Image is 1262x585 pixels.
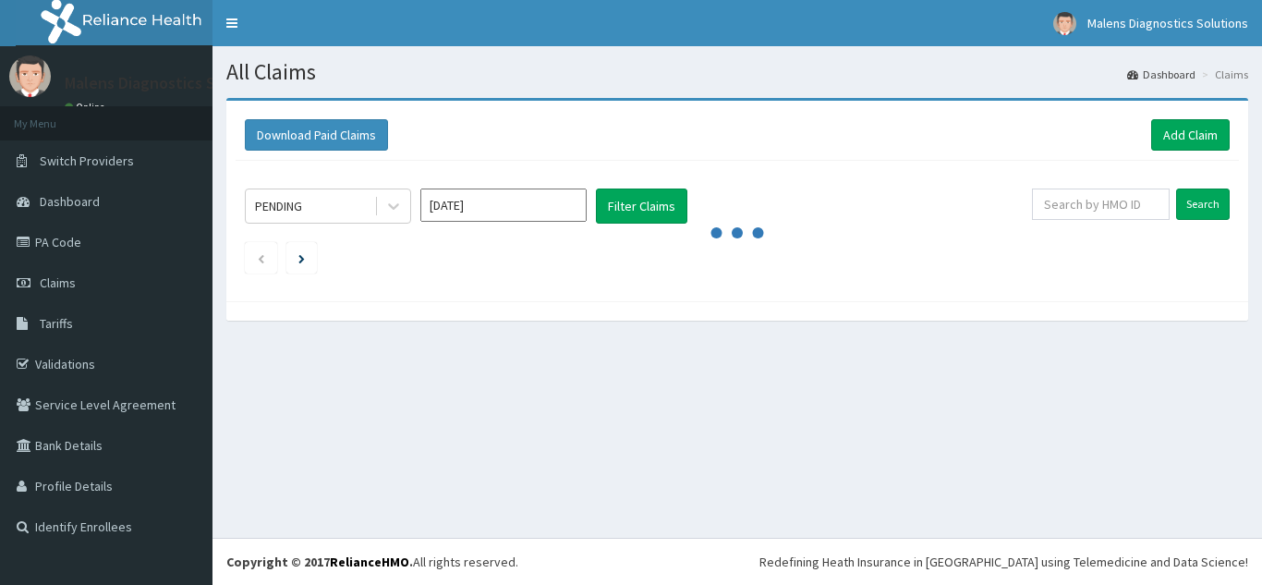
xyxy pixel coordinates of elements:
[40,274,76,291] span: Claims
[226,554,413,570] strong: Copyright © 2017 .
[710,205,765,261] svg: audio-loading
[420,189,587,222] input: Select Month and Year
[298,250,305,266] a: Next page
[1053,12,1076,35] img: User Image
[255,197,302,215] div: PENDING
[1176,189,1230,220] input: Search
[257,250,265,266] a: Previous page
[226,60,1248,84] h1: All Claims
[40,193,100,210] span: Dashboard
[1127,67,1195,82] a: Dashboard
[1032,189,1170,220] input: Search by HMO ID
[596,189,687,224] button: Filter Claims
[1087,15,1248,31] span: Malens Diagnostics Solutions
[65,101,109,114] a: Online
[40,315,73,332] span: Tariffs
[1197,67,1248,82] li: Claims
[1151,119,1230,151] a: Add Claim
[9,55,51,97] img: User Image
[330,554,409,570] a: RelianceHMO
[65,75,274,91] p: Malens Diagnostics Solutions
[212,538,1262,585] footer: All rights reserved.
[245,119,388,151] button: Download Paid Claims
[759,553,1248,571] div: Redefining Heath Insurance in [GEOGRAPHIC_DATA] using Telemedicine and Data Science!
[40,152,134,169] span: Switch Providers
